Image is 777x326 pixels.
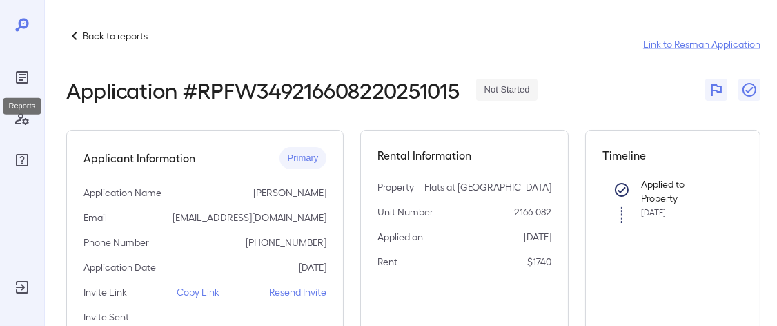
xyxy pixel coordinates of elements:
[83,260,156,274] p: Application Date
[377,180,414,194] p: Property
[173,211,326,224] p: [EMAIL_ADDRESS][DOMAIN_NAME]
[83,285,127,299] p: Invite Link
[83,310,129,324] p: Invite Sent
[246,236,326,249] p: [PHONE_NUMBER]
[3,98,41,115] div: Reports
[377,205,433,219] p: Unit Number
[83,29,148,43] p: Back to reports
[11,66,33,88] div: Reports
[738,79,760,101] button: Close Report
[377,255,397,269] p: Rent
[527,255,551,269] p: $1740
[476,84,538,97] span: Not Started
[705,79,727,101] button: Flag Report
[602,147,743,164] h5: Timeline
[641,207,666,217] span: [DATE]
[11,149,33,171] div: FAQ
[11,276,33,298] div: Log Out
[377,230,423,244] p: Applied on
[269,285,326,299] p: Resend Invite
[83,211,107,224] p: Email
[514,205,551,219] p: 2166-082
[83,236,149,249] p: Phone Number
[299,260,326,274] p: [DATE]
[83,150,195,166] h5: Applicant Information
[377,147,551,164] h5: Rental Information
[66,77,460,102] h2: Application # RPFW349216608220251015
[11,108,33,130] div: Manage Users
[253,186,326,200] p: [PERSON_NAME]
[524,230,551,244] p: [DATE]
[643,37,760,51] a: Link to Resman Application
[83,186,161,200] p: Application Name
[424,180,551,194] p: Flats at [GEOGRAPHIC_DATA]
[279,152,327,165] span: Primary
[177,285,219,299] p: Copy Link
[641,178,721,205] p: Applied to Property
